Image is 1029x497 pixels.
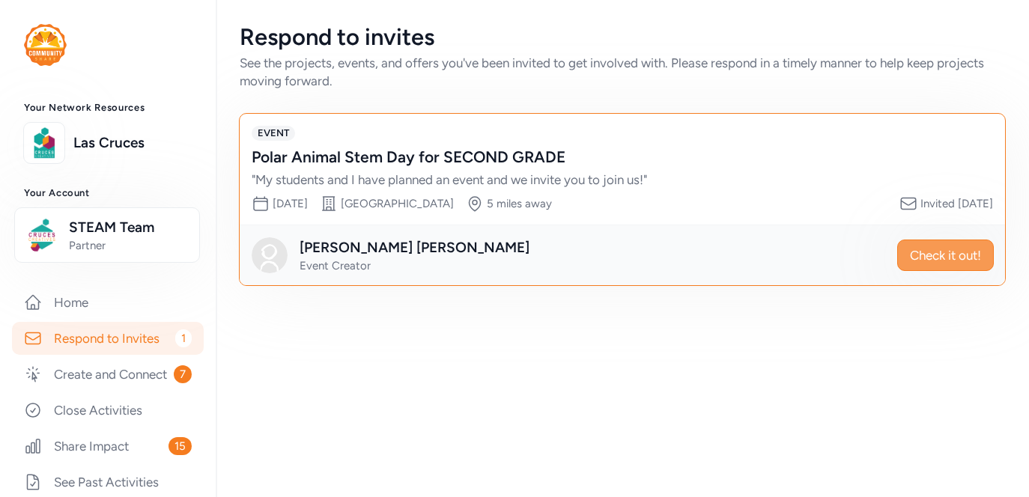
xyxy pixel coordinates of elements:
span: Event Creator [300,259,371,272]
div: 5 miles away [487,196,552,211]
span: 15 [169,437,192,455]
div: [GEOGRAPHIC_DATA] [341,196,454,211]
div: [PERSON_NAME] [PERSON_NAME] [300,237,529,258]
h3: Your Account [24,187,192,199]
img: logo [24,24,67,66]
span: [DATE] [273,197,308,210]
a: Respond to Invites1 [12,322,204,355]
span: 7 [174,365,192,383]
a: Home [12,286,204,319]
div: Invited [DATE] [920,196,993,211]
a: Create and Connect7 [12,358,204,391]
div: Respond to invites [240,24,1005,51]
span: STEAM Team [69,217,190,238]
div: " My students and I have planned an event and we invite you to join us! " [252,171,963,189]
button: STEAM TeamPartner [14,207,200,263]
div: See the projects, events, and offers you've been invited to get involved with. Please respond in ... [240,54,1005,90]
a: Close Activities [12,394,204,427]
span: 1 [175,329,192,347]
img: logo [28,126,61,159]
a: Share Impact15 [12,430,204,463]
button: Check it out! [897,240,994,271]
img: Avatar [252,237,288,273]
span: Check it out! [910,246,981,264]
span: Partner [69,238,190,253]
div: Polar Animal Stem Day for SECOND GRADE [252,147,963,168]
span: EVENT [252,126,295,141]
a: Las Cruces [73,132,192,153]
h3: Your Network Resources [24,102,192,114]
